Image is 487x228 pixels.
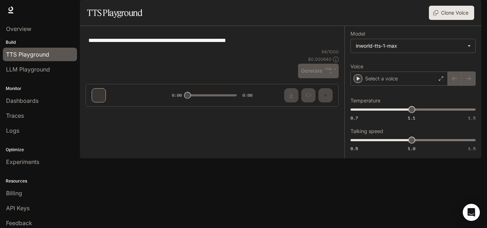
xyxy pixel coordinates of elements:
span: 0.5 [350,145,358,152]
p: $ 0.000640 [308,56,332,62]
h1: TTS Playground [87,6,142,20]
p: Talking speed [350,129,383,134]
p: 64 / 1000 [322,49,339,55]
span: 1.1 [408,115,415,121]
span: 0.7 [350,115,358,121]
div: inworld-tts-1-max [356,42,464,49]
p: Voice [350,64,363,69]
div: inworld-tts-1-max [351,39,475,53]
p: Temperature [350,98,380,103]
button: Clone Voice [429,6,474,20]
span: 1.5 [468,145,476,152]
div: Open Intercom Messenger [463,204,480,221]
p: Select a voice [365,75,398,82]
p: Model [350,31,365,36]
span: 1.0 [408,145,415,152]
span: 1.5 [468,115,476,121]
